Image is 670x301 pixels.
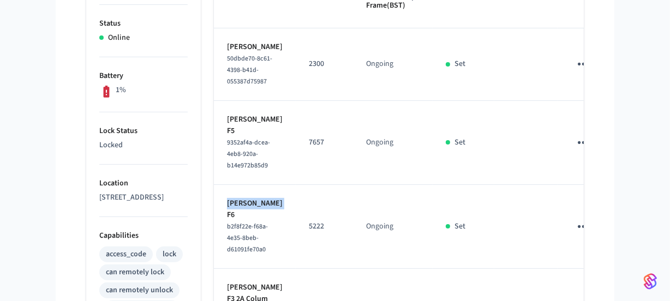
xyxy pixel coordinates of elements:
[227,41,283,53] p: [PERSON_NAME]
[116,85,126,96] p: 1%
[227,198,283,221] p: [PERSON_NAME] F6
[309,58,340,70] p: 2300
[644,273,657,290] img: SeamLogoGradient.69752ec5.svg
[108,32,130,44] p: Online
[353,101,433,185] td: Ongoing
[99,230,188,242] p: Capabilities
[227,222,268,254] span: b2f8f22e-f68a-4e35-8beb-d61091fe70a0
[99,140,188,151] p: Locked
[227,114,283,137] p: [PERSON_NAME] F5
[309,137,340,148] p: 7657
[353,28,433,101] td: Ongoing
[99,192,188,203] p: [STREET_ADDRESS]
[99,125,188,137] p: Lock Status
[353,185,433,269] td: Ongoing
[454,58,465,70] p: Set
[163,249,176,260] div: lock
[99,18,188,29] p: Status
[106,267,164,278] div: can remotely lock
[106,285,173,296] div: can remotely unlock
[106,249,146,260] div: access_code
[227,54,272,86] span: 50dbde70-8c61-4398-b41d-055387d75987
[454,221,465,232] p: Set
[99,178,188,189] p: Location
[227,138,270,170] span: 9352af4a-dcea-4eb8-920a-b14e972b85d9
[454,137,465,148] p: Set
[309,221,340,232] p: 5222
[99,70,188,82] p: Battery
